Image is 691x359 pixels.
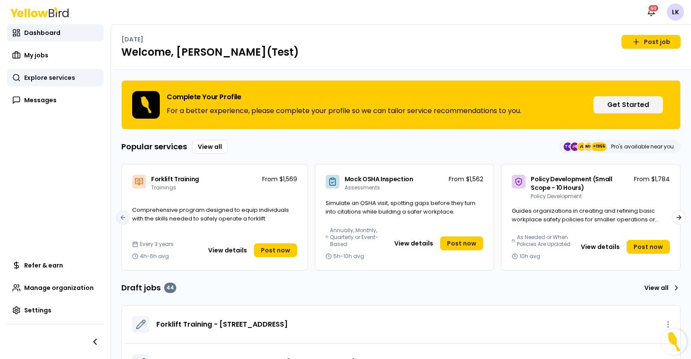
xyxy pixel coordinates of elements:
[7,24,104,41] a: Dashboard
[520,253,540,260] span: 10h avg
[531,192,582,200] span: Policy Development
[330,227,386,248] span: Annually, Monthly, Quarterly or Event-Based
[447,239,476,248] span: Post now
[121,35,143,44] p: [DATE]
[24,261,63,270] span: Refer & earn
[261,246,290,255] span: Post now
[512,207,659,232] span: Guides organizations in creating and refining basic workplace safety policies for smaller operati...
[151,184,176,191] span: Trainings
[7,302,104,319] a: Settings
[593,96,663,113] button: Get Started
[517,234,572,248] span: As Needed or When Policies Are Updated
[584,142,593,151] span: MH
[611,143,674,150] p: Pro's available near you
[531,175,612,192] span: Policy Development (Small Scope - 10 Hours)
[577,142,586,151] span: JL
[7,257,104,274] a: Refer & earn
[627,240,670,254] a: Post now
[24,51,48,60] span: My jobs
[7,69,104,86] a: Explore services
[167,94,521,101] h3: Complete Your Profile
[121,80,681,129] div: Complete Your ProfileFor a better experience, please complete your profile so we can tailor servi...
[24,28,60,37] span: Dashboard
[389,236,438,250] button: View details
[621,35,681,49] a: Post job
[254,243,297,257] a: Post now
[326,199,475,216] span: Simulate an OSHA visit, spotting gaps before they turn into citations while building a safer work...
[641,281,681,295] a: View all
[634,175,670,183] p: From $1,784
[643,3,660,21] button: 60
[576,240,625,254] button: View details
[449,175,483,183] p: From $1,562
[192,140,228,154] a: View all
[24,96,57,104] span: Messages
[24,306,51,315] span: Settings
[121,45,681,59] h1: Welcome, [PERSON_NAME](Test)
[661,329,687,355] button: Open Resource Center
[7,47,104,64] a: My jobs
[121,141,187,153] h3: Popular services
[333,253,364,260] span: 5h-10h avg
[24,283,94,292] span: Manage organization
[140,253,169,260] span: 4h-6h avg
[262,175,297,183] p: From $1,569
[121,282,176,294] h3: Draft jobs
[140,241,174,248] span: Every 3 years
[440,236,483,250] a: Post now
[132,206,289,223] span: Comprehensive program designed to equip individuals with the skills needed to safely operate a fo...
[667,3,684,21] span: LK
[648,4,659,12] div: 60
[164,283,176,293] div: 44
[156,319,288,330] a: Forklift Training - [STREET_ADDRESS]
[151,175,199,183] span: Forklift Training
[203,243,252,257] button: View details
[593,142,605,151] span: +1955
[7,91,104,109] a: Messages
[571,142,579,151] span: JG
[564,142,572,151] span: TC
[345,175,413,183] span: Mock OSHA Inspection
[634,242,663,251] span: Post now
[24,73,75,82] span: Explore services
[345,184,380,191] span: Assessments
[167,106,521,116] p: For a better experience, please complete your profile so we can tailor service recommendations to...
[7,279,104,296] a: Manage organization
